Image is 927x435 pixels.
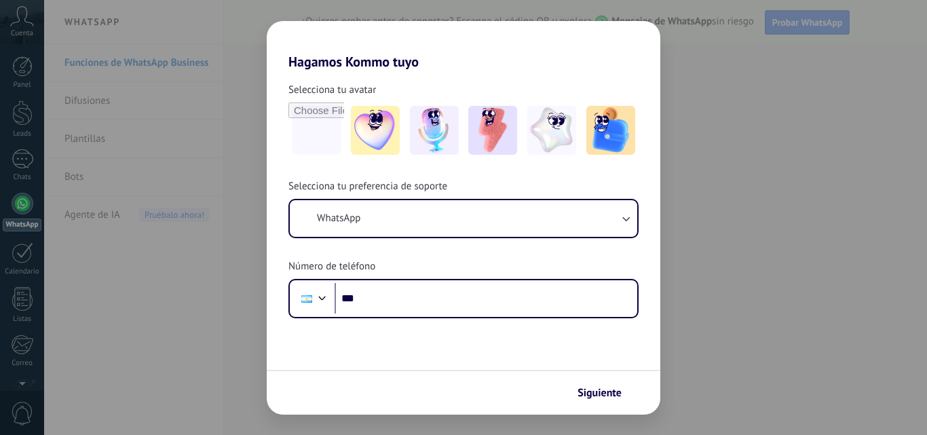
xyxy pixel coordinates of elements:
[527,106,576,155] img: -4.jpeg
[290,200,637,237] button: WhatsApp
[571,381,640,404] button: Siguiente
[294,284,320,313] div: Argentina: + 54
[288,83,376,97] span: Selecciona tu avatar
[317,212,360,225] span: WhatsApp
[578,388,622,398] span: Siguiente
[468,106,517,155] img: -3.jpeg
[288,260,375,273] span: Número de teléfono
[288,180,447,193] span: Selecciona tu preferencia de soporte
[351,106,400,155] img: -1.jpeg
[586,106,635,155] img: -5.jpeg
[267,21,660,70] h2: Hagamos Kommo tuyo
[410,106,459,155] img: -2.jpeg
